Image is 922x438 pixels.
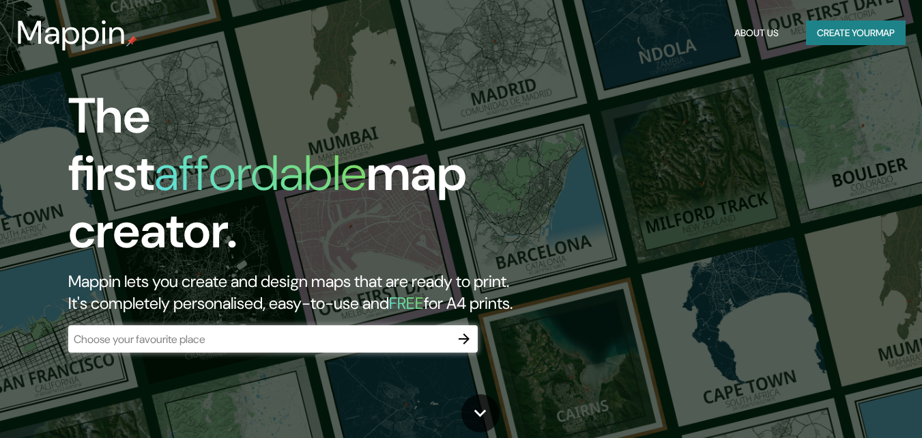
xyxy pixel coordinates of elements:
button: About Us [729,20,784,46]
h5: FREE [389,292,424,314]
input: Choose your favourite place [68,331,450,347]
h3: Mappin [16,14,126,52]
img: mappin-pin [126,36,137,46]
button: Create yourmap [806,20,906,46]
h1: affordable [154,141,366,205]
h2: Mappin lets you create and design maps that are ready to print. It's completely personalised, eas... [68,271,530,314]
h1: The first map creator. [68,87,530,271]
